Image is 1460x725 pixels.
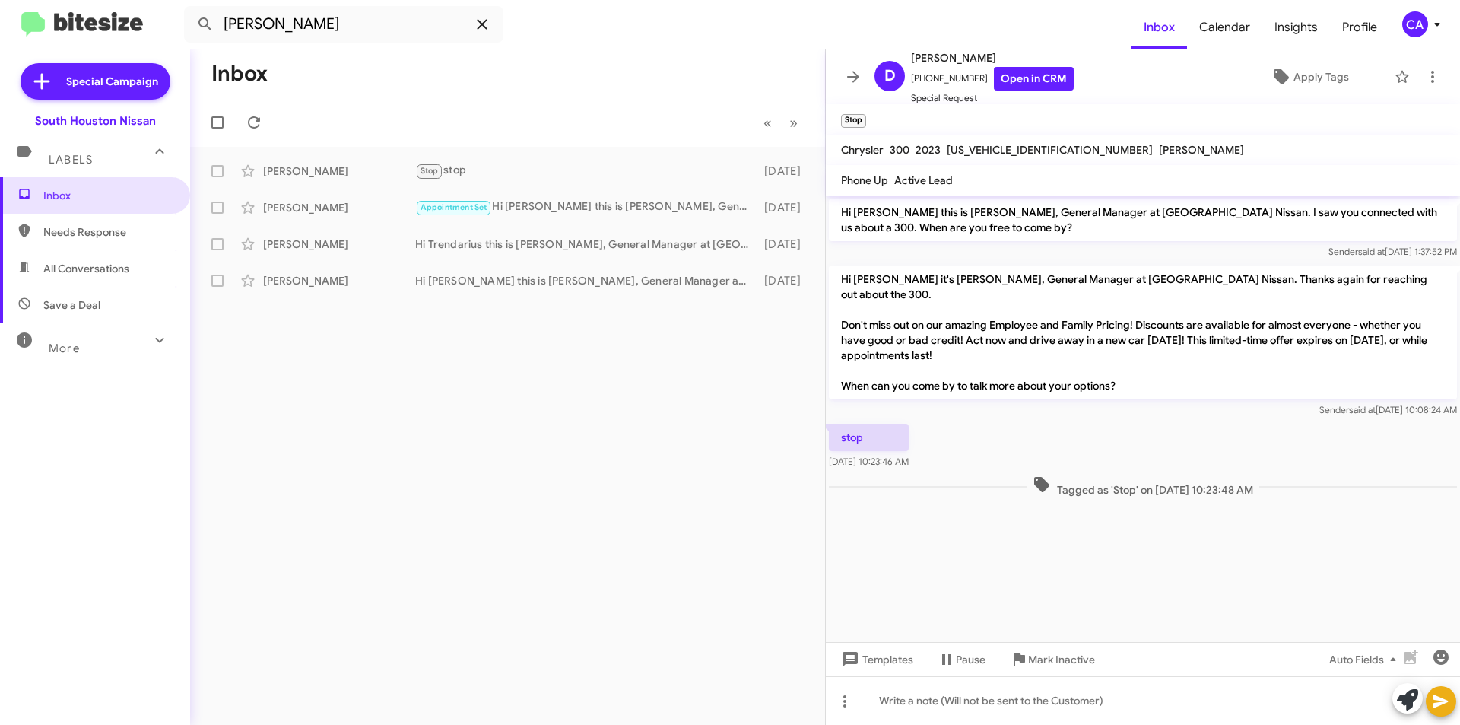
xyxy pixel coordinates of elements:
span: More [49,342,80,355]
span: 300 [890,143,909,157]
span: 2023 [916,143,941,157]
div: [PERSON_NAME] [263,237,415,252]
span: Sender [DATE] 10:08:24 AM [1319,404,1457,415]
div: [DATE] [757,200,813,215]
span: Active Lead [894,173,953,187]
a: Open in CRM [994,67,1074,91]
span: Sender [DATE] 1:37:52 PM [1328,246,1457,257]
span: Special Campaign [66,74,158,89]
a: Profile [1330,5,1389,49]
span: Tagged as 'Stop' on [DATE] 10:23:48 AM [1027,475,1259,498]
input: Search [184,6,503,43]
span: Auto Fields [1329,646,1402,673]
div: Hi [PERSON_NAME] this is [PERSON_NAME], General Manager at [GEOGRAPHIC_DATA] Nissan. Thanks for b... [415,199,757,216]
span: Needs Response [43,224,173,240]
span: [DATE] 10:23:46 AM [829,456,909,467]
button: Auto Fields [1317,646,1414,673]
span: All Conversations [43,261,129,276]
p: Hi [PERSON_NAME] this is [PERSON_NAME], General Manager at [GEOGRAPHIC_DATA] Nissan. I saw you co... [829,199,1457,241]
a: Calendar [1187,5,1262,49]
div: [DATE] [757,237,813,252]
div: [PERSON_NAME] [263,164,415,179]
p: Hi [PERSON_NAME] it's [PERSON_NAME], General Manager at [GEOGRAPHIC_DATA] Nissan. Thanks again fo... [829,266,1457,399]
button: Pause [925,646,998,673]
div: South Houston Nissan [35,113,156,129]
a: Insights [1262,5,1330,49]
button: Templates [826,646,925,673]
span: Phone Up [841,173,888,187]
div: [PERSON_NAME] [263,273,415,288]
button: CA [1389,11,1443,37]
div: [DATE] [757,273,813,288]
span: said at [1349,404,1376,415]
div: Hi Trendarius this is [PERSON_NAME], General Manager at [GEOGRAPHIC_DATA] Nissan. I saw you conne... [415,237,757,252]
button: Apply Tags [1231,63,1387,91]
nav: Page navigation example [755,107,807,138]
div: [PERSON_NAME] [263,200,415,215]
span: Templates [838,646,913,673]
span: Appointment Set [421,202,487,212]
div: CA [1402,11,1428,37]
span: Save a Deal [43,297,100,313]
span: Mark Inactive [1028,646,1095,673]
a: Inbox [1131,5,1187,49]
span: [PHONE_NUMBER] [911,67,1074,91]
p: stop [829,424,909,451]
button: Previous [754,107,781,138]
button: Mark Inactive [998,646,1107,673]
span: » [789,113,798,132]
div: stop [415,162,757,180]
span: [PERSON_NAME] [1159,143,1244,157]
span: Inbox [43,188,173,203]
span: Labels [49,153,93,167]
h1: Inbox [211,62,268,86]
span: [PERSON_NAME] [911,49,1074,67]
button: Next [780,107,807,138]
div: Hi [PERSON_NAME] this is [PERSON_NAME], General Manager at [GEOGRAPHIC_DATA] Nissan. I saw you co... [415,273,757,288]
span: Pause [956,646,985,673]
a: Special Campaign [21,63,170,100]
span: Chrysler [841,143,884,157]
span: Stop [421,166,439,176]
span: D [884,64,896,88]
span: said at [1358,246,1385,257]
span: [US_VEHICLE_IDENTIFICATION_NUMBER] [947,143,1153,157]
span: Special Request [911,91,1074,106]
div: [DATE] [757,164,813,179]
span: « [763,113,772,132]
span: Apply Tags [1293,63,1349,91]
small: Stop [841,114,866,128]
